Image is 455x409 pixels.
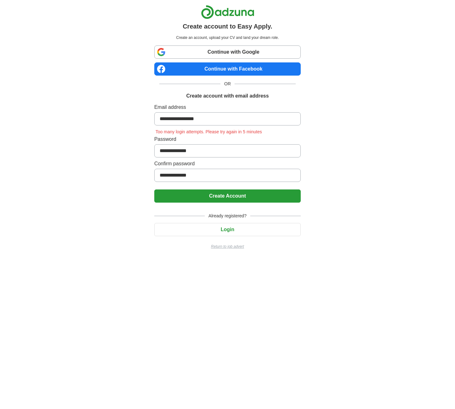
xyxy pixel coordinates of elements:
[154,223,301,236] button: Login
[154,129,263,134] span: Too many login attempts. Please try again in 5 minutes
[183,22,272,31] h1: Create account to Easy Apply.
[154,189,301,203] button: Create Account
[154,160,301,167] label: Confirm password
[154,62,301,76] a: Continue with Facebook
[205,213,250,219] span: Already registered?
[154,244,301,249] a: Return to job advert
[156,35,299,40] p: Create an account, upload your CV and land your dream role.
[154,135,301,143] label: Password
[154,227,301,232] a: Login
[186,92,269,100] h1: Create account with email address
[220,81,235,87] span: OR
[201,5,254,19] img: Adzuna logo
[154,45,301,59] a: Continue with Google
[154,104,301,111] label: Email address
